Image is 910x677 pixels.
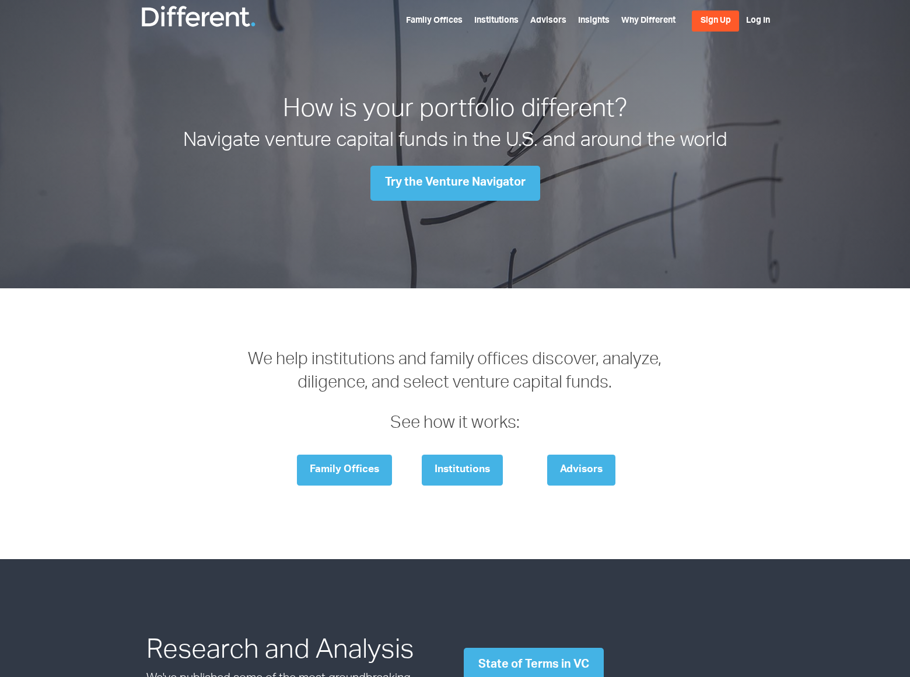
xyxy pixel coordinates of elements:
[370,166,540,201] a: Try the Venture Navigator
[137,93,773,128] h1: How is your portfolio different?
[474,17,519,25] a: Institutions
[137,128,773,156] h2: Navigate venture capital funds in the U.S. and around the world
[406,17,463,25] a: Family Offices
[578,17,610,25] a: Insights
[146,634,446,671] h2: Research and Analysis
[422,455,503,486] a: Institutions
[621,17,675,25] a: Why Different
[692,11,739,32] a: Sign Up
[246,413,664,436] p: See how it works:
[746,17,770,25] a: Log In
[140,5,257,28] img: Different Funds
[297,455,392,486] a: Family Offices
[547,455,615,486] a: Advisors
[246,349,664,437] h3: We help institutions and family offices discover, analyze, diligence, and select venture capital ...
[530,17,566,25] a: Advisors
